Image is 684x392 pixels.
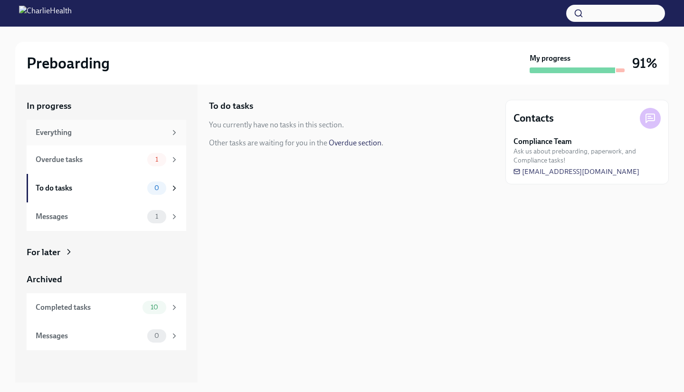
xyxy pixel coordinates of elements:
a: Completed tasks10 [27,293,186,322]
h5: To do tasks [209,100,253,112]
div: Completed tasks [36,302,139,313]
div: For later [27,246,60,258]
a: Archived [27,273,186,286]
a: To do tasks0 [27,174,186,202]
h2: Preboarding [27,54,110,73]
a: Messages1 [27,202,186,231]
a: In progress [27,100,186,112]
a: Everything [27,120,186,145]
div: To do tasks [36,183,143,193]
div: Messages [36,331,143,341]
span: Other tasks are waiting for you in the [209,138,327,147]
strong: Compliance Team [513,136,572,147]
span: 10 [145,304,164,311]
a: Overdue section [329,138,381,147]
span: 0 [149,184,165,191]
strong: My progress [530,53,570,64]
div: Messages [36,211,143,222]
a: Overdue tasks1 [27,145,186,174]
span: 0 [149,332,165,339]
div: Everything [36,127,166,138]
a: Messages0 [27,322,186,350]
img: CharlieHealth [19,6,72,21]
a: [EMAIL_ADDRESS][DOMAIN_NAME] [513,167,639,176]
span: 1 [150,156,164,163]
div: You currently have no tasks in this section. [209,120,344,130]
h4: Contacts [513,111,554,125]
div: Overdue tasks [36,154,143,165]
span: . [381,138,383,147]
span: Ask us about preboarding, paperwork, and Compliance tasks! [513,147,661,165]
h3: 91% [632,55,657,72]
span: 1 [150,213,164,220]
a: For later [27,246,186,258]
